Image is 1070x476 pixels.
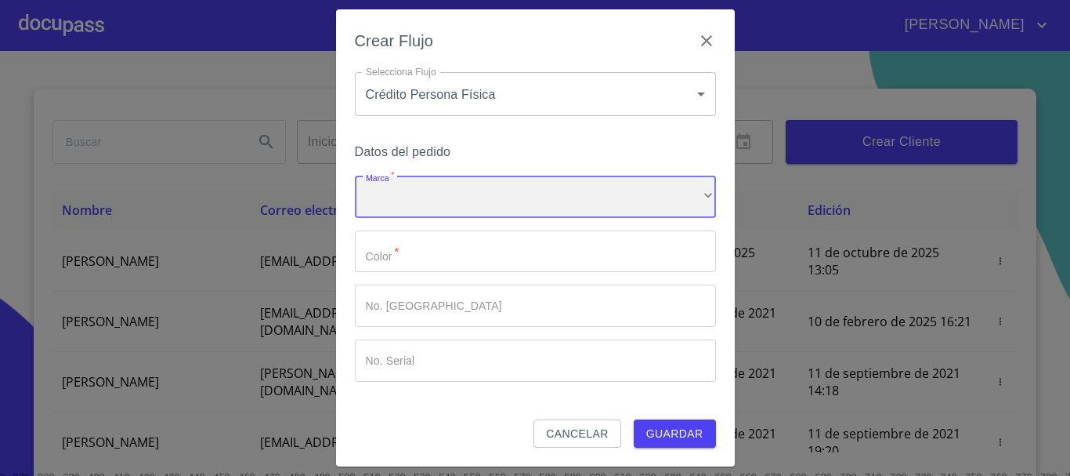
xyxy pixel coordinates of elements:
div: ​ [355,176,716,218]
div: Crédito Persona Física [355,72,716,116]
h6: Datos del pedido [355,141,716,163]
button: Guardar [634,420,716,449]
span: Cancelar [546,424,608,444]
button: Cancelar [533,420,620,449]
span: Guardar [646,424,703,444]
h6: Crear Flujo [355,28,434,53]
